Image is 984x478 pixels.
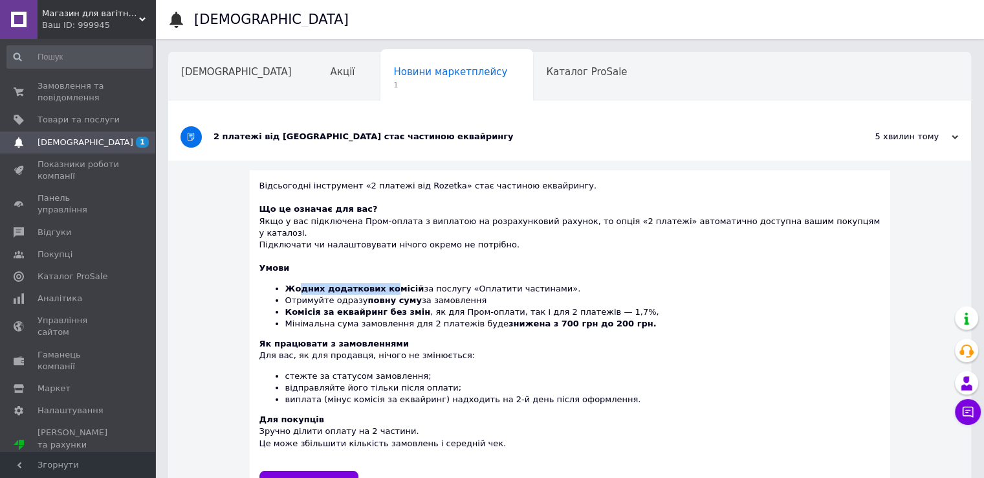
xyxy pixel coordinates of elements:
b: Комісія за еквайринг без змін [285,307,431,317]
b: Як працювати з замовленнями [259,339,409,348]
div: 2 платежі від [GEOGRAPHIC_DATA] стає частиною еквайрингу [213,131,829,142]
div: Prom топ [38,451,120,462]
b: Жодних додаткових комісій [285,284,424,293]
span: Панель управління [38,192,120,216]
b: знижена з 700 грн до 200 грн. [508,319,657,328]
span: [PERSON_NAME] та рахунки [38,427,120,462]
span: 1 [393,80,507,90]
span: Каталог ProSale [546,66,627,78]
span: Новини маркетплейсу [393,66,507,78]
b: Умови [259,263,290,273]
span: [DEMOGRAPHIC_DATA] [181,66,292,78]
span: Акції [331,66,355,78]
li: , як для Пром-оплати, так і для 2 платежів — 1,7%, [285,306,880,318]
span: Магазин для вагітних, годуючих матусь та діток [42,8,139,19]
div: Відсьогодні інструмент «2 платежі від Rozetka» стає частиною еквайрингу. [259,180,880,203]
span: Налаштування [38,405,104,416]
h1: [DEMOGRAPHIC_DATA] [194,12,349,27]
button: Чат з покупцем [955,399,981,425]
li: стежте за статусом замовлення; [285,370,880,382]
div: Зручно ділити оплату на 2 частини. Це може збільшити кількість замовлень і середній чек. [259,414,880,461]
b: Що це означає для вас? [259,204,378,214]
li: Отримуйте одразу за замовлення [285,295,880,306]
li: Мінімальна сума замовлення для 2 платежів буде [285,318,880,330]
li: за послугу «Оплатити частинами». [285,283,880,295]
li: виплата (мінус комісія за еквайринг) надходить на 2-й день після оформлення. [285,394,880,405]
span: Показники роботи компанії [38,159,120,182]
div: Для вас, як для продавця, нічого не змінюється: [259,338,880,405]
span: 1 [136,137,149,148]
div: 5 хвилин тому [829,131,958,142]
span: [DEMOGRAPHIC_DATA] [38,137,133,148]
span: Аналітика [38,293,82,304]
input: Пошук [6,45,153,69]
b: Для покупців [259,415,324,424]
span: Управління сайтом [38,315,120,338]
b: повну суму [367,295,421,305]
span: Покупці [38,249,72,260]
span: Маркет [38,383,71,394]
li: відправляйте його тільки після оплати; [285,382,880,394]
span: Товари та послуги [38,114,120,126]
span: Відгуки [38,227,71,238]
span: Каталог ProSale [38,271,107,282]
div: Якщо у вас підключена Пром-оплата з виплатою на розрахунковий рахунок, то опція «2 платежі» автом... [259,203,880,251]
span: Гаманець компанії [38,349,120,372]
div: Ваш ID: 999945 [42,19,155,31]
span: Замовлення та повідомлення [38,80,120,104]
